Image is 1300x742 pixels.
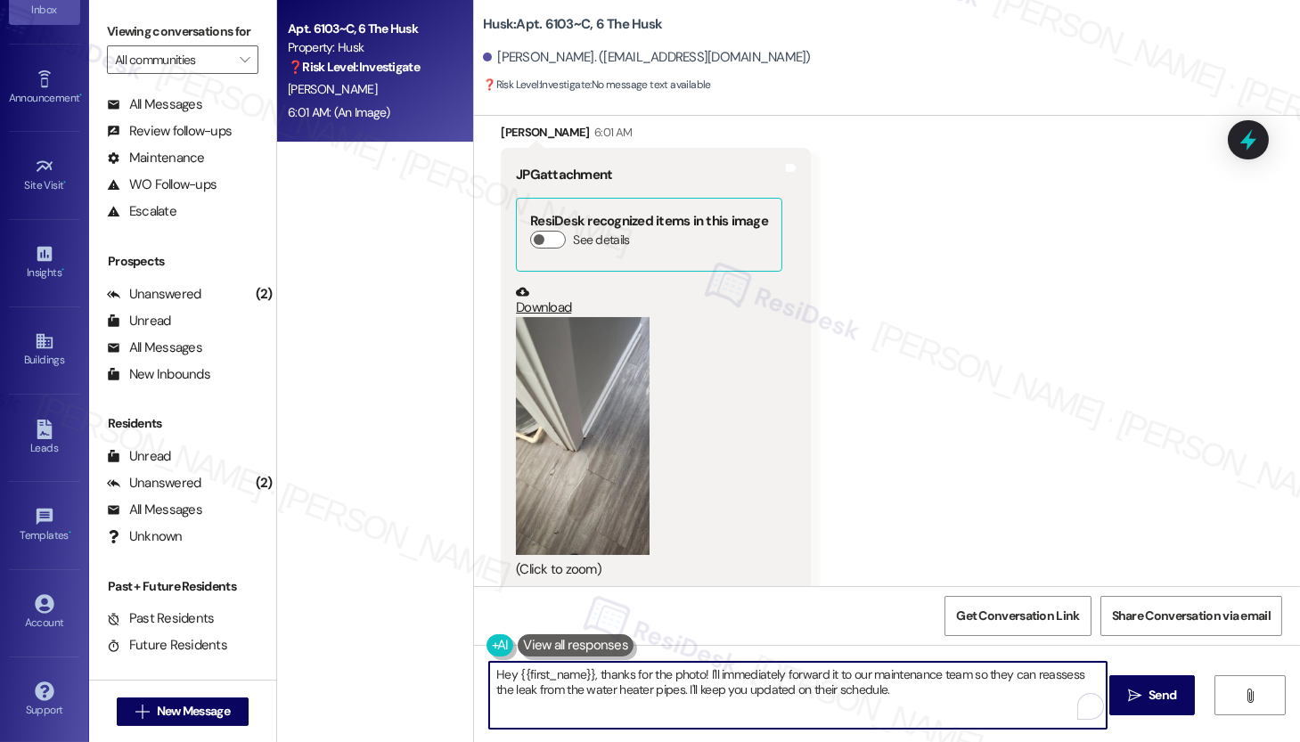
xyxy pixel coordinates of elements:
[64,176,67,189] span: •
[288,81,377,97] span: [PERSON_NAME]
[288,20,453,38] div: Apt. 6103~C, 6 The Husk
[573,231,629,249] label: See details
[240,53,249,67] i: 
[9,151,80,200] a: Site Visit •
[1243,689,1256,703] i: 
[1100,596,1282,636] button: Share Conversation via email
[516,166,612,183] b: JPG attachment
[483,77,590,92] strong: ❓ Risk Level: Investigate
[501,123,811,148] div: [PERSON_NAME]
[9,501,80,550] a: Templates •
[69,526,71,539] span: •
[483,15,662,34] b: Husk: Apt. 6103~C, 6 The Husk
[1128,689,1141,703] i: 
[483,48,811,67] div: [PERSON_NAME]. ([EMAIL_ADDRESS][DOMAIN_NAME])
[1109,675,1196,715] button: Send
[483,76,711,94] span: : No message text available
[1149,686,1176,705] span: Send
[107,474,201,493] div: Unanswered
[956,607,1079,625] span: Get Conversation Link
[516,285,782,316] a: Download
[1112,607,1271,625] span: Share Conversation via email
[530,212,768,230] b: ResiDesk recognized items in this image
[516,560,782,579] div: (Click to zoom)
[107,609,215,628] div: Past Residents
[107,175,217,194] div: WO Follow-ups
[107,202,176,221] div: Escalate
[288,104,390,120] div: 6:01 AM: (An Image)
[107,122,232,141] div: Review follow-ups
[489,662,1107,729] textarea: To enrich screen reader interactions, please activate Accessibility in Grammarly extension settings
[251,281,277,308] div: (2)
[89,577,276,596] div: Past + Future Residents
[107,527,183,546] div: Unknown
[115,45,230,74] input: All communities
[107,312,171,330] div: Unread
[288,38,453,57] div: Property: Husk
[117,697,249,726] button: New Message
[107,149,205,167] div: Maintenance
[107,636,227,655] div: Future Residents
[107,285,201,304] div: Unanswered
[9,676,80,724] a: Support
[9,589,80,637] a: Account
[9,414,80,462] a: Leads
[107,365,210,384] div: New Inbounds
[9,326,80,374] a: Buildings
[157,702,230,721] span: New Message
[107,95,202,114] div: All Messages
[107,338,202,357] div: All Messages
[89,252,276,271] div: Prospects
[944,596,1091,636] button: Get Conversation Link
[590,123,632,142] div: 6:01 AM
[288,59,420,75] strong: ❓ Risk Level: Investigate
[107,18,258,45] label: Viewing conversations for
[107,501,202,519] div: All Messages
[135,705,149,719] i: 
[89,414,276,433] div: Residents
[107,447,171,466] div: Unread
[9,239,80,287] a: Insights •
[61,264,64,276] span: •
[79,89,82,102] span: •
[516,317,650,555] button: Zoom image
[251,469,277,497] div: (2)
